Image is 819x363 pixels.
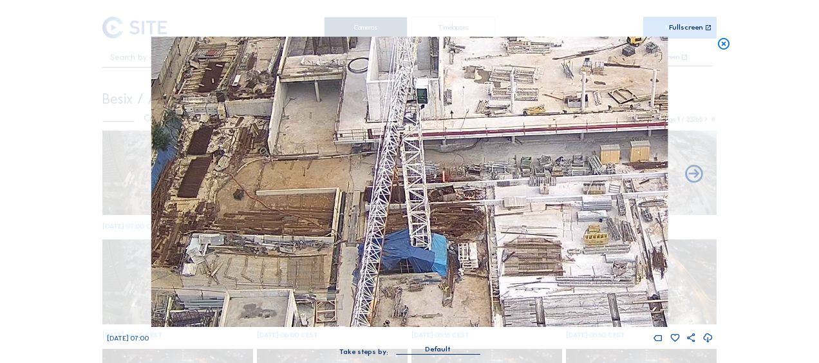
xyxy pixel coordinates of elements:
[425,344,451,355] div: Default
[396,344,480,354] div: Default
[151,37,668,327] img: Image
[683,164,704,185] i: Back
[107,334,149,342] span: [DATE] 07:00
[339,348,388,355] div: Take steps by:
[669,24,703,32] div: Fullscreen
